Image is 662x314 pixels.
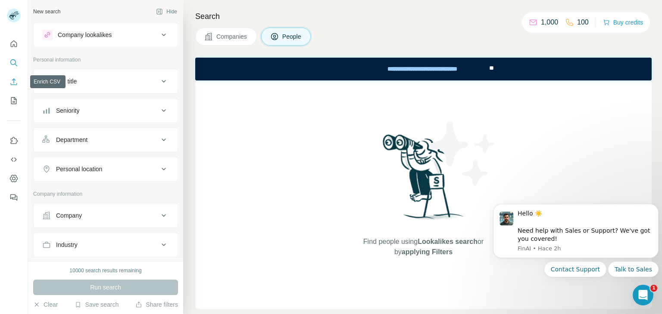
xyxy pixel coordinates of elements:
[58,31,112,39] div: Company lookalikes
[418,238,478,245] span: Lookalikes search
[603,16,643,28] button: Buy credits
[56,106,79,115] div: Seniority
[34,25,178,45] button: Company lookalikes
[7,93,21,108] button: My lists
[34,71,178,92] button: Job title
[34,205,178,226] button: Company
[633,285,653,305] iframe: Intercom live chat
[56,77,77,86] div: Job title
[34,100,178,121] button: Seniority
[282,32,302,41] span: People
[69,267,141,274] div: 10000 search results remaining
[7,36,21,52] button: Quick start
[56,211,82,220] div: Company
[7,152,21,167] button: Use Surfe API
[33,190,178,198] p: Company information
[33,300,58,309] button: Clear
[195,58,652,80] iframe: Banner
[424,115,501,192] img: Surfe Illustration - Stars
[577,17,589,28] p: 100
[650,285,657,292] span: 1
[150,5,183,18] button: Hide
[7,74,21,89] button: Enrich CSV
[402,248,453,256] span: applying Filters
[490,194,662,310] iframe: Intercom notifications mensaje
[34,159,178,179] button: Personal location
[56,135,87,144] div: Department
[541,17,558,28] p: 1,000
[33,56,178,64] p: Personal information
[56,165,102,173] div: Personal location
[354,237,492,257] span: Find people using or by
[56,240,78,249] div: Industry
[135,300,178,309] button: Share filters
[216,32,248,41] span: Companies
[75,300,119,309] button: Save search
[7,133,21,148] button: Use Surfe on LinkedIn
[33,8,60,15] div: New search
[34,234,178,255] button: Industry
[7,55,21,71] button: Search
[34,129,178,150] button: Department
[7,190,21,205] button: Feedback
[195,10,652,22] h4: Search
[379,132,468,228] img: Surfe Illustration - Woman searching with binoculars
[7,171,21,186] button: Dashboard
